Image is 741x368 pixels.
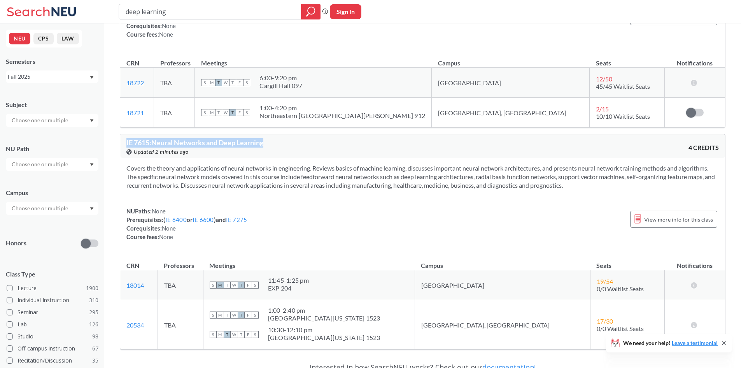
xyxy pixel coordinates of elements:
span: Updated 2 minutes ago [134,148,189,156]
label: Lecture [7,283,98,293]
span: 1900 [86,284,98,292]
svg: Dropdown arrow [90,163,94,166]
span: 35 [92,356,98,365]
input: Class, professor, course number, "phrase" [125,5,296,18]
div: Campus [6,188,98,197]
span: W [231,312,238,319]
span: View more info for this class [644,215,713,224]
label: Lab [7,319,98,329]
div: magnifying glass [301,4,321,19]
span: S [201,109,208,116]
span: 0/0 Waitlist Seats [597,325,644,332]
label: Individual Instruction [7,295,98,305]
div: CRN [126,59,139,67]
span: F [236,109,243,116]
span: S [210,312,217,319]
div: Dropdown arrow [6,114,98,127]
span: 67 [92,344,98,353]
div: 1:00 - 2:40 pm [268,306,380,314]
span: None [162,225,176,232]
button: LAW [57,33,79,44]
span: 126 [89,320,98,329]
span: 4 CREDITS [688,143,719,152]
span: 19 / 54 [597,278,613,285]
label: Recitation/Discussion [7,356,98,366]
a: IE 6600 [193,216,214,223]
span: T [238,312,245,319]
span: M [217,312,224,319]
button: Sign In [330,4,361,19]
input: Choose one or multiple [8,204,73,213]
th: Notifications [665,254,725,270]
td: TBA [158,300,203,350]
span: M [208,79,215,86]
th: Notifications [665,51,725,68]
th: Professors [158,254,203,270]
span: 2 / 15 [596,105,609,113]
span: None [162,22,176,29]
section: Covers the theory and applications of neural networks in engineering. Reviews basics of machine l... [126,164,719,190]
div: 10:30 - 12:10 pm [268,326,380,334]
span: T [224,312,231,319]
th: Meetings [203,254,415,270]
span: W [222,79,229,86]
th: Seats [590,51,665,68]
span: 45/45 Waitlist Seats [596,83,650,90]
span: We need your help! [623,340,718,346]
span: S [210,331,217,338]
svg: magnifying glass [306,6,315,17]
span: M [217,331,224,338]
span: F [236,79,243,86]
span: T [229,79,236,86]
span: M [217,282,224,289]
span: S [210,282,217,289]
th: Seats [590,254,664,270]
span: T [224,331,231,338]
span: None [159,233,173,240]
span: S [252,331,259,338]
div: 6:00 - 9:20 pm [259,74,302,82]
span: S [243,79,250,86]
td: TBA [154,98,195,128]
span: S [252,282,259,289]
th: Meetings [195,51,432,68]
div: EXP 204 [268,284,309,292]
div: CRN [126,261,139,270]
td: TBA [158,270,203,300]
label: Studio [7,331,98,342]
span: T [215,79,222,86]
div: Fall 2025Dropdown arrow [6,70,98,83]
button: CPS [33,33,54,44]
div: Dropdown arrow [6,202,98,215]
td: [GEOGRAPHIC_DATA], [GEOGRAPHIC_DATA] [415,300,590,350]
span: 310 [89,296,98,305]
span: 98 [92,332,98,341]
input: Choose one or multiple [8,116,73,125]
div: 11:45 - 1:25 pm [268,276,309,284]
div: Semesters [6,57,98,66]
span: 12 / 50 [596,75,612,83]
button: NEU [9,33,30,44]
span: F [245,331,252,338]
span: F [245,312,252,319]
svg: Dropdown arrow [90,76,94,79]
label: Seminar [7,307,98,317]
span: 17 / 30 [597,317,613,325]
span: None [152,208,166,215]
div: NUPaths: Prerequisites: ( or ) and Corequisites: Course fees: [126,207,247,241]
div: Dropdown arrow [6,158,98,171]
span: None [159,31,173,38]
th: Campus [415,254,590,270]
td: [GEOGRAPHIC_DATA] [415,270,590,300]
span: IE 7615 : Neural Networks and Deep Learning [126,138,263,147]
label: Off-campus instruction [7,343,98,354]
span: S [252,312,259,319]
span: F [245,282,252,289]
div: [GEOGRAPHIC_DATA][US_STATE] 1523 [268,334,380,342]
div: NU Path [6,144,98,153]
div: Cargill Hall 097 [259,82,302,90]
span: T [224,282,231,289]
span: 295 [89,308,98,317]
p: Honors [6,239,26,248]
span: 0/0 Waitlist Seats [597,285,644,292]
